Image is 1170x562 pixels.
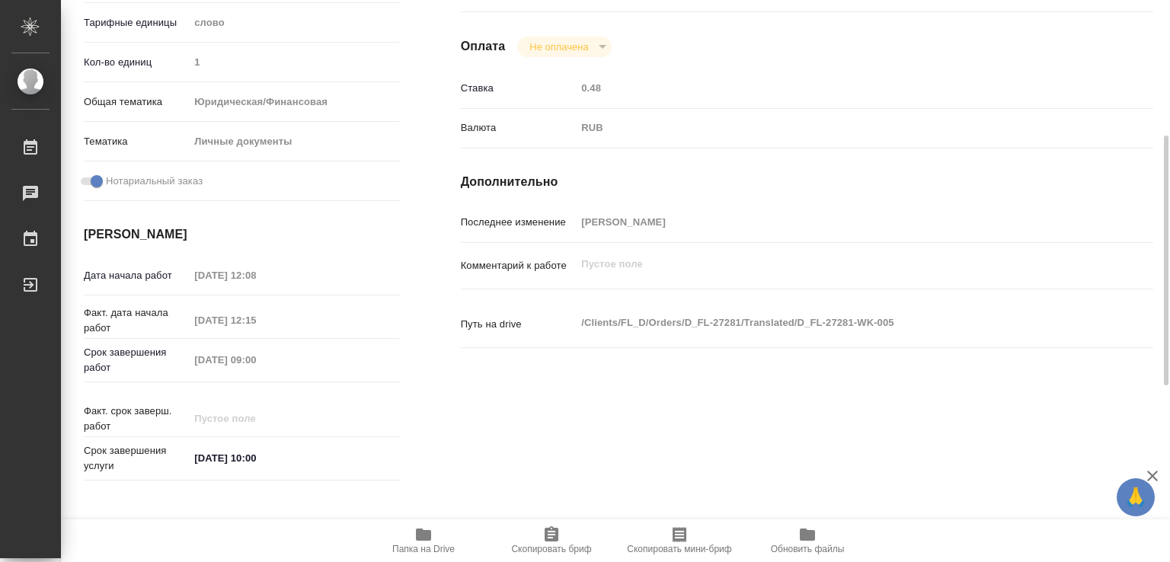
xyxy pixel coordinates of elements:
p: Ставка [461,81,577,96]
button: Скопировать бриф [487,519,615,562]
input: Пустое поле [189,51,399,73]
textarea: /Clients/FL_D/Orders/D_FL-27281/Translated/D_FL-27281-WK-005 [576,310,1095,336]
input: Пустое поле [189,349,322,371]
span: Скопировать мини-бриф [627,544,731,554]
div: Юридическая/Финансовая [189,89,399,115]
span: Нотариальный заказ [106,174,203,189]
input: Пустое поле [189,264,322,286]
p: Дата начала работ [84,268,189,283]
h4: Дополнительно [461,173,1153,191]
h4: [PERSON_NAME] [84,225,400,244]
input: Пустое поле [576,211,1095,233]
div: слово [189,10,399,36]
button: Обновить файлы [743,519,871,562]
p: Факт. срок заверш. работ [84,404,189,434]
button: Не оплачена [525,40,593,53]
span: Папка на Drive [392,544,455,554]
p: Валюта [461,120,577,136]
p: Тематика [84,134,189,149]
p: Тарифные единицы [84,15,189,30]
h4: Оплата [461,37,506,56]
div: RUB [576,115,1095,141]
button: Папка на Drive [360,519,487,562]
span: Обновить файлы [771,544,845,554]
p: Срок завершения работ [84,345,189,375]
input: Пустое поле [189,407,322,429]
p: Путь на drive [461,317,577,332]
p: Срок завершения услуги [84,443,189,474]
input: ✎ Введи что-нибудь [189,447,322,469]
div: Не оплачена [517,37,611,57]
div: Личные документы [189,129,399,155]
span: Скопировать бриф [511,544,591,554]
p: Последнее изменение [461,215,577,230]
input: Пустое поле [189,309,322,331]
input: Пустое поле [576,77,1095,99]
p: Общая тематика [84,94,189,110]
button: Скопировать мини-бриф [615,519,743,562]
p: Кол-во единиц [84,55,189,70]
p: Комментарий к работе [461,258,577,273]
span: 🙏 [1123,481,1149,513]
p: Факт. дата начала работ [84,305,189,336]
button: 🙏 [1117,478,1155,516]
